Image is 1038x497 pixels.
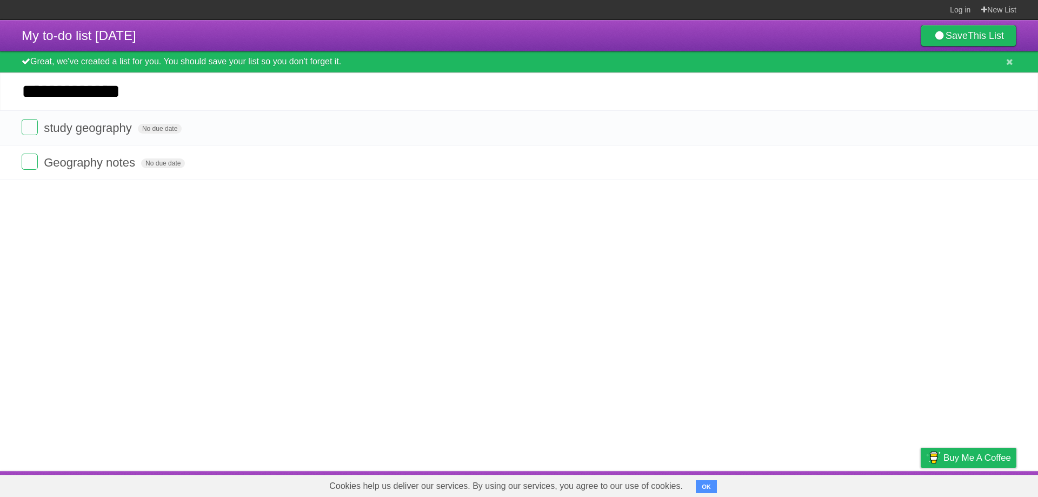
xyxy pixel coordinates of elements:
label: Done [22,154,38,170]
span: My to-do list [DATE] [22,28,136,43]
a: About [777,474,800,494]
span: Cookies help us deliver our services. By using our services, you agree to our use of cookies. [318,475,694,497]
span: Geography notes [44,156,138,169]
a: Terms [870,474,894,494]
span: No due date [138,124,182,134]
span: study geography [44,121,135,135]
span: No due date [141,158,185,168]
a: Privacy [907,474,935,494]
a: SaveThis List [921,25,1016,47]
img: Buy me a coffee [926,448,941,467]
span: Buy me a coffee [943,448,1011,467]
a: Buy me a coffee [921,448,1016,468]
b: This List [968,30,1004,41]
label: Done [22,119,38,135]
a: Developers [813,474,856,494]
a: Suggest a feature [948,474,1016,494]
button: OK [696,480,717,493]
